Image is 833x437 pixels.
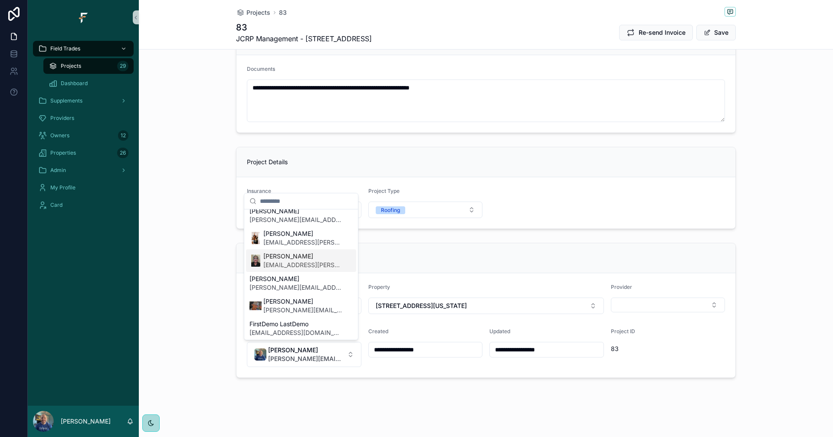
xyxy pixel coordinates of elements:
[33,180,134,195] a: My Profile
[611,344,725,353] span: 83
[33,197,134,213] a: Card
[489,328,510,334] span: Updated
[236,21,372,33] h1: 83
[247,158,288,166] span: Project Details
[247,342,361,367] button: Select Button
[611,298,725,312] button: Select Button
[249,275,342,283] span: [PERSON_NAME]
[376,301,467,310] span: [STREET_ADDRESS][US_STATE]
[368,284,390,290] span: Property
[247,188,271,194] span: Insurance
[236,8,270,17] a: Projects
[381,206,400,214] div: Roofing
[247,66,275,72] span: Documents
[33,93,134,109] a: Supplements
[50,132,69,139] span: Owners
[50,202,62,209] span: Card
[33,128,134,143] a: Owners12
[268,354,344,363] span: [PERSON_NAME][EMAIL_ADDRESS][DOMAIN_NAME]
[33,145,134,161] a: Properties26
[61,80,88,87] span: Dashboard
[263,297,342,306] span: [PERSON_NAME]
[50,97,82,104] span: Supplements
[611,328,635,334] span: Project ID
[619,25,693,40] button: Re-send Invoice
[249,328,342,337] span: [EMAIL_ADDRESS][DOMAIN_NAME]
[43,58,134,74] a: Projects29
[263,238,342,247] span: [EMAIL_ADDRESS][PERSON_NAME][DOMAIN_NAME]
[33,162,134,178] a: Admin
[50,149,76,156] span: Properties
[50,184,75,191] span: My Profile
[279,8,287,17] a: 83
[33,110,134,126] a: Providers
[118,130,128,141] div: 12
[249,320,342,328] span: FirstDemo LastDemo
[368,328,388,334] span: Created
[268,346,344,354] span: [PERSON_NAME]
[611,284,632,290] span: Provider
[263,252,342,261] span: [PERSON_NAME]
[236,33,372,44] span: JCRP Management - [STREET_ADDRESS]
[249,207,342,215] span: [PERSON_NAME]
[263,229,342,238] span: [PERSON_NAME]
[249,283,342,292] span: [PERSON_NAME][EMAIL_ADDRESS][DOMAIN_NAME]
[50,115,74,122] span: Providers
[28,35,139,224] div: scrollable content
[50,45,80,52] span: Field Trades
[696,25,736,40] button: Save
[50,167,66,174] span: Admin
[263,261,342,269] span: [EMAIL_ADDRESS][PERSON_NAME][DOMAIN_NAME]
[249,215,342,224] span: [PERSON_NAME][EMAIL_ADDRESS][PERSON_NAME][DOMAIN_NAME]
[43,76,134,91] a: Dashboard
[368,188,400,194] span: Project Type
[244,209,358,340] div: Suggestions
[117,61,128,71] div: 29
[639,28,685,37] span: Re-send Invoice
[368,298,604,314] button: Select Button
[263,306,342,315] span: [PERSON_NAME][EMAIL_ADDRESS][PERSON_NAME][DOMAIN_NAME]
[117,148,128,158] div: 26
[76,10,90,24] img: App logo
[61,63,81,70] span: Projects
[368,202,483,218] button: Select Button
[61,417,111,426] p: [PERSON_NAME]
[33,41,134,56] a: Field Trades
[246,8,270,17] span: Projects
